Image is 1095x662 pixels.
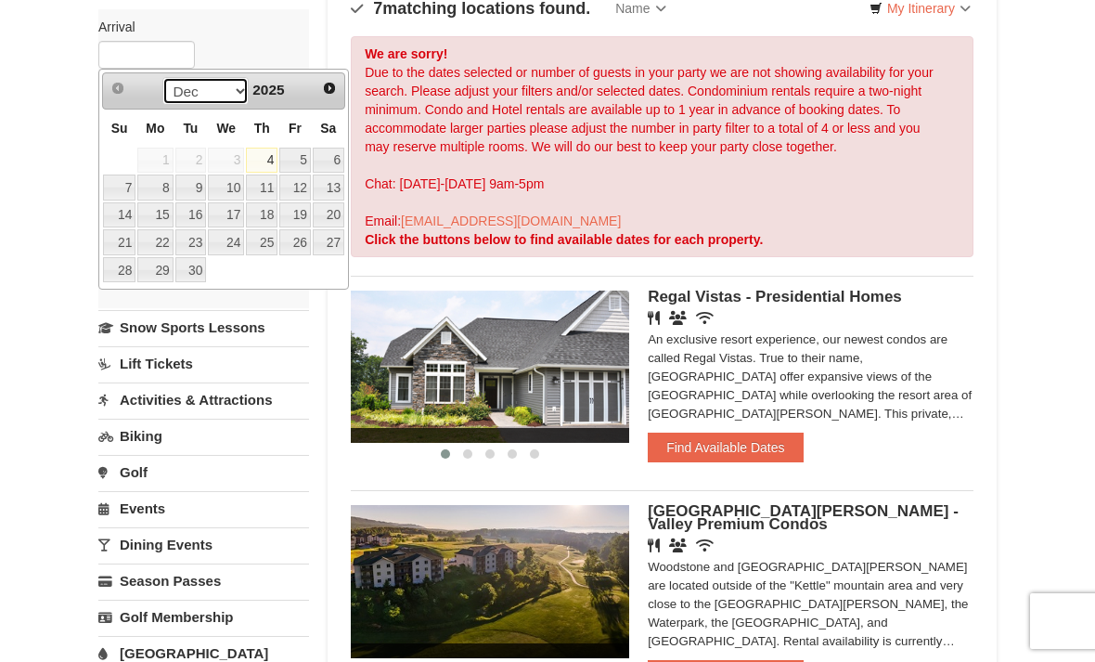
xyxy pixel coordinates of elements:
i: Wireless Internet (free) [696,311,714,325]
a: 24 [208,229,244,255]
a: Activities & Attractions [98,383,309,417]
a: Lift Tickets [98,346,309,381]
i: Banquet Facilities [669,539,687,552]
a: Dining Events [98,527,309,562]
a: Golf Membership [98,600,309,634]
a: 17 [208,202,244,228]
span: Thursday [254,121,270,136]
a: 6 [313,148,344,174]
div: An exclusive resort experience, our newest condos are called Regal Vistas. True to their name, [G... [648,331,973,423]
a: 10 [208,175,244,201]
a: 28 [103,257,135,283]
a: 9 [175,175,207,201]
strong: We are sorry! [365,46,447,61]
a: Next [316,75,342,101]
div: Woodstone and [GEOGRAPHIC_DATA][PERSON_NAME] are located outside of the "Kettle" mountain area an... [648,558,973,651]
button: Find Available Dates [648,433,803,462]
a: 11 [246,175,277,201]
span: Sunday [111,121,128,136]
a: 13 [313,175,344,201]
a: 15 [137,202,173,228]
span: Next [322,81,337,96]
strong: Click the buttons below to find available dates for each property. [365,232,763,247]
a: 26 [279,229,311,255]
i: Wireless Internet (free) [696,539,714,552]
a: Snow Sports Lessons [98,310,309,344]
span: [GEOGRAPHIC_DATA][PERSON_NAME] - Valley Premium Condos [648,502,959,533]
a: Events [98,491,309,526]
label: Arrival [98,18,295,36]
a: 20 [313,202,344,228]
a: Golf [98,455,309,489]
span: Monday [146,121,164,136]
i: Banquet Facilities [669,311,687,325]
a: 4 [246,148,277,174]
a: 16 [175,202,207,228]
a: 19 [279,202,311,228]
span: Friday [289,121,302,136]
a: 18 [246,202,277,228]
a: 27 [313,229,344,255]
span: 2025 [252,82,284,97]
div: Due to the dates selected or number of guests in your party we are not showing availability for y... [351,36,973,257]
a: 21 [103,229,135,255]
a: 12 [279,175,311,201]
a: Season Passes [98,564,309,598]
a: 29 [137,257,173,283]
a: 30 [175,257,207,283]
a: 14 [103,202,135,228]
span: 3 [208,148,244,174]
a: 22 [137,229,173,255]
span: 2 [175,148,207,174]
a: [EMAIL_ADDRESS][DOMAIN_NAME] [401,214,621,228]
span: Saturday [320,121,336,136]
a: 25 [246,229,277,255]
a: 7 [103,175,135,201]
i: Restaurant [648,311,660,325]
a: 8 [137,175,173,201]
span: Prev [110,81,125,96]
i: Restaurant [648,539,660,552]
a: 5 [279,148,311,174]
span: Regal Vistas - Presidential Homes [648,288,902,305]
span: 1 [137,148,173,174]
a: 23 [175,229,207,255]
span: Tuesday [183,121,198,136]
a: Biking [98,419,309,453]
a: Prev [105,75,131,101]
span: Wednesday [216,121,236,136]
